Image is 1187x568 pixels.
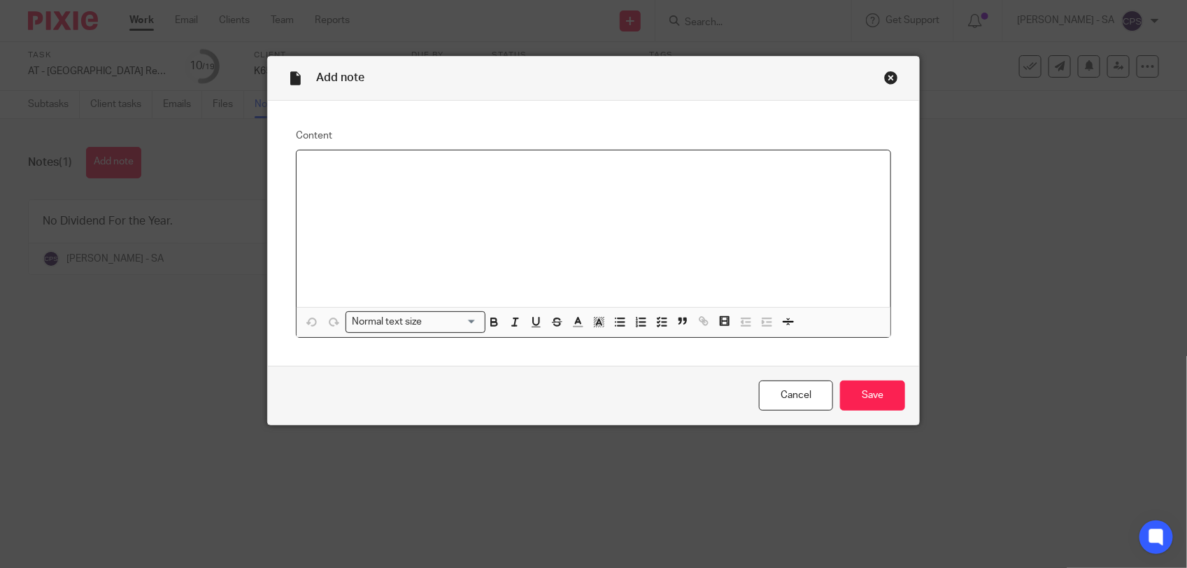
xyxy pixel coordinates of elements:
label: Content [296,129,891,143]
div: Search for option [346,311,485,333]
input: Search for option [427,315,477,329]
a: Cancel [759,381,833,411]
span: Normal text size [349,315,425,329]
div: Close this dialog window [884,71,898,85]
input: Save [840,381,905,411]
span: Add note [316,72,364,83]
